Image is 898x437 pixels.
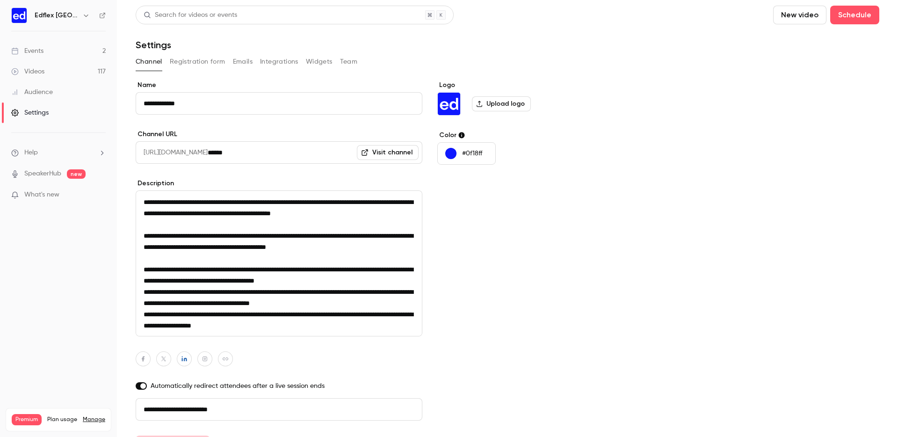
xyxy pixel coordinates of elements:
[136,54,162,69] button: Channel
[24,148,38,158] span: Help
[11,67,44,76] div: Videos
[306,54,333,69] button: Widgets
[12,414,42,425] span: Premium
[438,93,460,115] img: Edflex France
[357,145,419,160] a: Visit channel
[136,141,208,164] span: [URL][DOMAIN_NAME]
[67,169,86,179] span: new
[472,96,531,111] label: Upload logo
[24,169,61,179] a: SpeakerHub
[136,179,422,188] label: Description
[35,11,79,20] h6: Edflex [GEOGRAPHIC_DATA]
[437,142,496,165] button: #0f18ff
[11,148,106,158] li: help-dropdown-opener
[136,39,171,51] h1: Settings
[233,54,253,69] button: Emails
[462,149,482,158] p: #0f18ff
[260,54,298,69] button: Integrations
[11,87,53,97] div: Audience
[11,108,49,117] div: Settings
[437,80,581,90] label: Logo
[773,6,826,24] button: New video
[144,10,237,20] div: Search for videos or events
[340,54,358,69] button: Team
[94,191,106,199] iframe: Noticeable Trigger
[11,46,43,56] div: Events
[47,416,77,423] span: Plan usage
[12,8,27,23] img: Edflex France
[24,190,59,200] span: What's new
[437,131,581,140] label: Color
[136,130,422,139] label: Channel URL
[83,416,105,423] a: Manage
[437,80,581,116] section: Logo
[136,381,422,391] label: Automatically redirect attendees after a live session ends
[170,54,225,69] button: Registration form
[136,80,422,90] label: Name
[830,6,879,24] button: Schedule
